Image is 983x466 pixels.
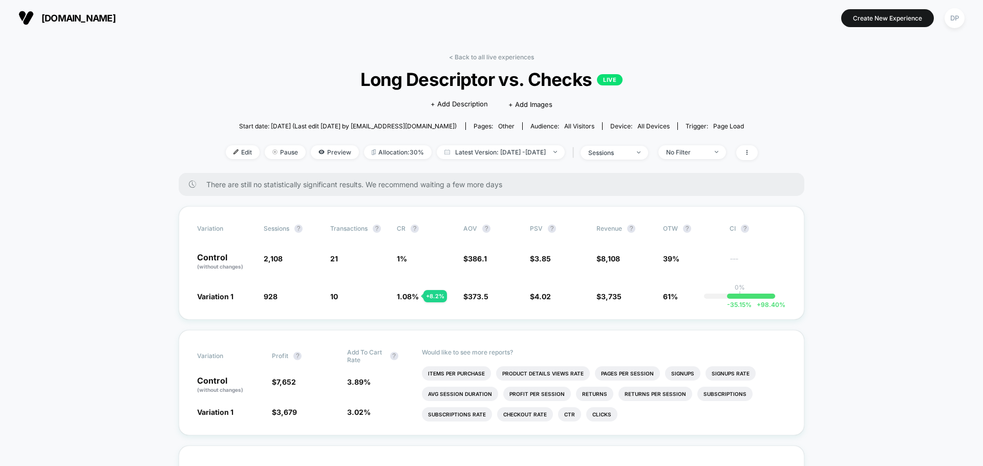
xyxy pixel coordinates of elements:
span: 2,108 [264,254,283,263]
span: 3,679 [276,408,297,416]
span: $ [463,292,488,301]
span: 3,735 [601,292,622,301]
li: Pages Per Session [595,366,660,381]
span: 3.85 [535,254,551,263]
span: Pause [265,145,306,159]
span: + Add Description [431,99,488,109]
span: + Add Images [508,100,552,108]
button: ? [683,225,691,233]
img: end [553,151,557,153]
button: [DOMAIN_NAME] [15,10,119,26]
span: Device: [602,122,677,130]
span: All Visitors [564,122,594,130]
span: Sessions [264,225,289,232]
li: Checkout Rate [497,407,553,421]
li: Clicks [586,407,617,421]
p: | [739,291,741,299]
span: (without changes) [197,387,243,393]
span: 4.02 [535,292,551,301]
button: ? [373,225,381,233]
button: ? [548,225,556,233]
button: ? [411,225,419,233]
p: LIVE [597,74,623,85]
img: edit [233,149,239,154]
span: --- [730,256,786,271]
button: ? [390,352,398,360]
span: 7,652 [276,378,296,386]
span: $ [596,292,622,301]
div: No Filter [666,148,707,156]
span: CR [397,225,405,232]
button: ? [294,225,303,233]
div: Pages: [474,122,515,130]
li: Signups [665,366,700,381]
span: 3.89 % [347,378,371,386]
span: $ [463,254,487,263]
span: other [498,122,515,130]
span: + [757,301,761,308]
div: + 8.2 % [423,290,447,302]
p: Would like to see more reports? [422,348,786,356]
img: rebalance [372,149,376,155]
span: Latest Version: [DATE] - [DATE] [437,145,565,159]
li: Subscriptions Rate [422,407,492,421]
span: 373.5 [468,292,488,301]
div: Trigger: [686,122,744,130]
span: PSV [530,225,543,232]
li: Ctr [558,407,581,421]
span: Allocation: 30% [364,145,432,159]
span: -35.15 % [727,301,752,308]
span: 1 % [397,254,407,263]
li: Avg Session Duration [422,387,498,401]
a: < Back to all live experiences [449,53,534,61]
span: | [570,145,581,160]
span: Profit [272,352,288,360]
span: Variation 1 [197,408,233,416]
img: end [715,151,718,153]
li: Subscriptions [697,387,753,401]
span: 98.40 % [752,301,785,308]
span: all devices [637,122,670,130]
li: Returns Per Session [618,387,692,401]
span: $ [530,292,551,301]
span: Add To Cart Rate [347,348,385,364]
span: Variation [197,225,253,233]
li: Items Per Purchase [422,366,491,381]
span: There are still no statistically significant results. We recommend waiting a few more days [206,180,784,189]
button: Create New Experience [841,9,934,27]
span: 1.08 % [397,292,419,301]
span: Revenue [596,225,622,232]
span: 3.02 % [347,408,371,416]
span: Transactions [330,225,368,232]
span: Page Load [713,122,744,130]
button: ? [741,225,749,233]
span: Variation 1 [197,292,233,301]
span: 10 [330,292,338,301]
span: 8,108 [601,254,620,263]
button: DP [942,8,968,29]
span: Long Descriptor vs. Checks [252,69,731,90]
span: Variation [197,348,253,364]
span: $ [530,254,551,263]
span: CI [730,225,786,233]
span: Edit [226,145,260,159]
span: 39% [663,254,679,263]
p: Control [197,376,262,394]
img: end [272,149,277,154]
img: end [637,151,640,153]
li: Profit Per Session [503,387,571,401]
div: DP [945,8,965,28]
span: AOV [463,225,477,232]
span: (without changes) [197,263,243,270]
div: sessions [588,149,629,157]
button: ? [293,352,302,360]
span: 928 [264,292,277,301]
span: OTW [663,225,719,233]
li: Product Details Views Rate [496,366,590,381]
img: Visually logo [18,10,34,26]
button: ? [482,225,490,233]
span: 21 [330,254,338,263]
span: $ [596,254,620,263]
div: Audience: [530,122,594,130]
span: Start date: [DATE] (Last edit [DATE] by [EMAIL_ADDRESS][DOMAIN_NAME]) [239,122,457,130]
